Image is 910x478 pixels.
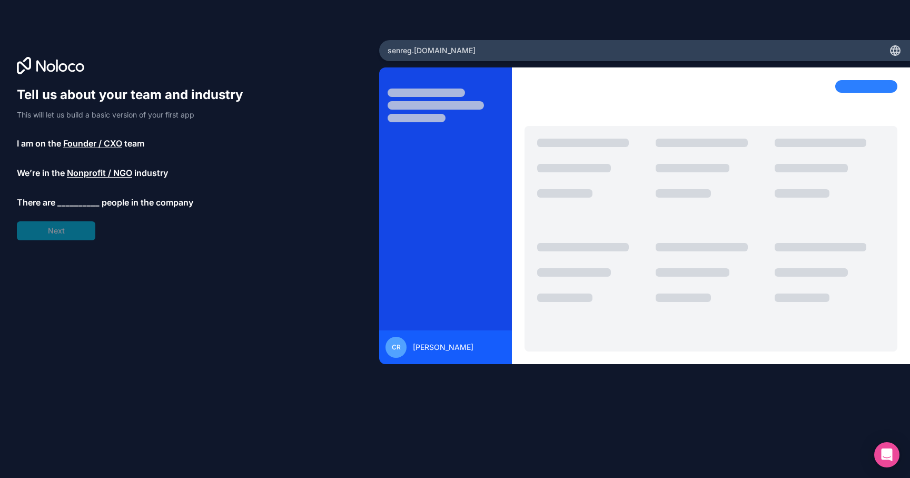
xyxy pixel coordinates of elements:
span: team [124,137,144,150]
div: Open Intercom Messenger [874,442,899,467]
span: industry [134,167,168,179]
span: [PERSON_NAME] [413,342,473,353]
h1: Tell us about your team and industry [17,86,253,103]
span: __________ [57,196,100,209]
span: I am on the [17,137,61,150]
span: senreg .[DOMAIN_NAME] [388,45,476,56]
span: There are [17,196,55,209]
span: CR [392,343,401,352]
p: This will let us build a basic version of your first app [17,110,253,120]
span: Nonprofit / NGO [67,167,132,179]
span: Founder / CXO [63,137,122,150]
span: people in the company [102,196,193,209]
span: We’re in the [17,167,65,179]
